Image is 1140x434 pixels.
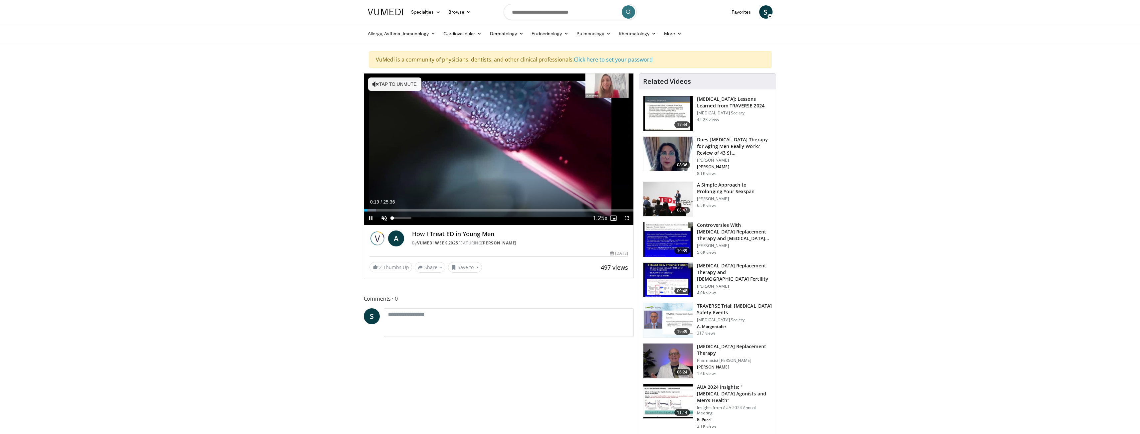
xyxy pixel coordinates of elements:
div: VuMedi is a community of physicians, dentists, and other clinical professionals. [369,51,772,68]
a: Click here to set your password [574,56,653,63]
button: Enable picture-in-picture mode [607,212,620,225]
p: [PERSON_NAME] [697,284,772,289]
a: 2 Thumbs Up [369,262,412,272]
h3: [MEDICAL_DATA] Replacement Therapy and [DEMOGRAPHIC_DATA] Fertility [697,262,772,282]
span: Comments 0 [364,294,634,303]
a: Rheumatology [615,27,660,40]
div: [DATE] [610,250,628,256]
input: Search topics, interventions [504,4,637,20]
a: [PERSON_NAME] [481,240,517,246]
span: 0:19 [370,199,379,205]
a: Endocrinology [528,27,572,40]
div: Volume Level [392,217,411,219]
button: Unmute [377,212,391,225]
p: [PERSON_NAME] [697,243,772,248]
button: Fullscreen [620,212,633,225]
button: Playback Rate [593,212,607,225]
p: Pharmacist [PERSON_NAME] [697,358,772,363]
a: Browse [444,5,475,19]
p: 1.6K views [697,371,717,376]
p: 5.6K views [697,250,717,255]
p: 8.1K views [697,171,717,176]
a: 06:24 [MEDICAL_DATA] Replacement Therapy Pharmacist [PERSON_NAME] [PERSON_NAME] 1.6K views [643,343,772,378]
p: [PERSON_NAME] [697,364,772,370]
h3: Does [MEDICAL_DATA] Therapy for Aging Men Really Work? Review of 43 St… [697,136,772,156]
span: 09:48 [674,288,690,294]
h4: How I Treat ED in Young Men [412,230,628,238]
p: [MEDICAL_DATA] Society [697,110,772,116]
h3: [MEDICAL_DATA]: Lessons Learned from TRAVERSE 2024 [697,96,772,109]
button: Save to [448,262,482,273]
button: Tap to unmute [368,77,421,91]
a: Allergy, Asthma, Immunology [364,27,440,40]
h4: Related Videos [643,77,691,85]
p: A. Morgentaler [697,324,772,329]
span: 11:14 [674,409,690,416]
img: 4d022421-20df-4b46-86b4-3f7edf7cbfde.150x105_q85_crop-smart_upscale.jpg [643,384,693,419]
a: A [388,230,404,246]
p: 42.2K views [697,117,719,122]
button: Pause [364,212,377,225]
span: / [381,199,382,205]
img: e23de6d5-b3cf-4de1-8780-c4eec047bbc0.150x105_q85_crop-smart_upscale.jpg [643,344,693,378]
img: 58e29ddd-d015-4cd9-bf96-f28e303b730c.150x105_q85_crop-smart_upscale.jpg [643,263,693,297]
a: Dermatology [486,27,528,40]
p: [PERSON_NAME] [697,196,772,202]
a: S [759,5,773,19]
h3: [MEDICAL_DATA] Replacement Therapy [697,343,772,357]
p: E. Pozzi [697,417,772,422]
p: 6.5K views [697,203,717,208]
a: 10:39 Controversies With [MEDICAL_DATA] Replacement Therapy and [MEDICAL_DATA] Can… [PERSON_NAME]... [643,222,772,257]
a: Specialties [407,5,445,19]
span: 17:44 [674,121,690,128]
img: 9812f22f-d817-4923-ae6c-a42f6b8f1c21.png.150x105_q85_crop-smart_upscale.png [643,303,693,338]
h3: AUA 2024 Insights: " [MEDICAL_DATA] Agonists and Men's Health" [697,384,772,404]
p: 3.1K views [697,424,717,429]
a: Favorites [728,5,755,19]
p: [MEDICAL_DATA] Society [697,317,772,323]
img: 1317c62a-2f0d-4360-bee0-b1bff80fed3c.150x105_q85_crop-smart_upscale.jpg [643,96,693,131]
img: 418933e4-fe1c-4c2e-be56-3ce3ec8efa3b.150x105_q85_crop-smart_upscale.jpg [643,222,693,257]
span: 08:47 [674,207,690,214]
span: 2 [379,264,382,270]
img: c4bd4661-e278-4c34-863c-57c104f39734.150x105_q85_crop-smart_upscale.jpg [643,182,693,217]
div: Progress Bar [364,209,634,212]
img: VuMedi Logo [368,9,403,15]
span: 08:36 [674,162,690,168]
a: Pulmonology [572,27,615,40]
button: Share [415,262,446,273]
a: Cardiovascular [439,27,486,40]
a: 08:36 Does [MEDICAL_DATA] Therapy for Aging Men Really Work? Review of 43 St… [PERSON_NAME] [PERS... [643,136,772,176]
a: Vumedi Week 2025 [417,240,458,246]
img: Vumedi Week 2025 [369,230,385,246]
p: 317 views [697,331,716,336]
video-js: Video Player [364,73,634,225]
p: [PERSON_NAME] [697,164,772,170]
span: 19:39 [674,328,690,335]
a: 08:47 A Simple Approach to Prolonging Your Sexspan [PERSON_NAME] 6.5K views [643,182,772,217]
h3: Controversies With [MEDICAL_DATA] Replacement Therapy and [MEDICAL_DATA] Can… [697,222,772,242]
a: 09:48 [MEDICAL_DATA] Replacement Therapy and [DEMOGRAPHIC_DATA] Fertility [PERSON_NAME] 4.0K views [643,262,772,298]
a: 11:14 AUA 2024 Insights: " [MEDICAL_DATA] Agonists and Men's Health" Insights from AUA 2024 Annua... [643,384,772,429]
p: Insights from AUA 2024 Annual Meeting [697,405,772,416]
span: 497 views [601,263,628,271]
span: 25:36 [383,199,395,205]
img: 4d4bce34-7cbb-4531-8d0c-5308a71d9d6c.150x105_q85_crop-smart_upscale.jpg [643,137,693,171]
a: S [364,308,380,324]
a: More [660,27,686,40]
a: 19:39 TRAVERSE Trial: [MEDICAL_DATA] Safety Events [MEDICAL_DATA] Society A. Morgentaler 317 views [643,303,772,338]
h3: TRAVERSE Trial: [MEDICAL_DATA] Safety Events [697,303,772,316]
span: 06:24 [674,369,690,375]
p: 4.0K views [697,290,717,296]
h3: A Simple Approach to Prolonging Your Sexspan [697,182,772,195]
a: 17:44 [MEDICAL_DATA]: Lessons Learned from TRAVERSE 2024 [MEDICAL_DATA] Society 42.2K views [643,96,772,131]
p: [PERSON_NAME] [697,158,772,163]
span: 10:39 [674,247,690,254]
div: By FEATURING [412,240,628,246]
